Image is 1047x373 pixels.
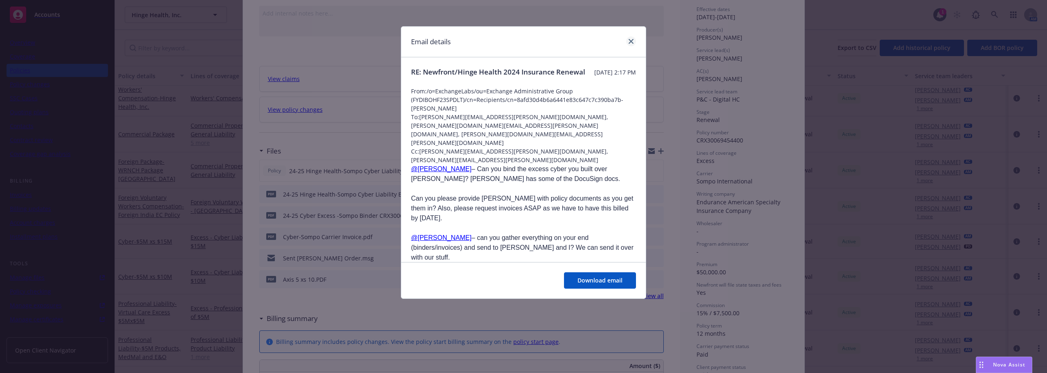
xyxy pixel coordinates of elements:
button: Download email [564,272,636,289]
p: – Can you bind the excess cyber you built over [PERSON_NAME]? [PERSON_NAME] has some of the DocuS... [411,164,636,184]
a: @[PERSON_NAME] [411,234,472,241]
span: Download email [577,276,622,284]
p: – can you gather everything on your end (binders/invoices) and send to [PERSON_NAME] and I? We ca... [411,233,636,262]
a: @[PERSON_NAME] [411,165,472,172]
div: Drag to move [976,357,986,373]
p: Can you please provide [PERSON_NAME] with policy documents as you get them in? Also, please reque... [411,194,636,223]
span: Nova Assist [993,361,1025,368]
button: Nova Assist [976,357,1032,373]
span: Cc: [PERSON_NAME][EMAIL_ADDRESS][PERSON_NAME][DOMAIN_NAME], [PERSON_NAME][EMAIL_ADDRESS][PERSON_N... [411,147,636,164]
